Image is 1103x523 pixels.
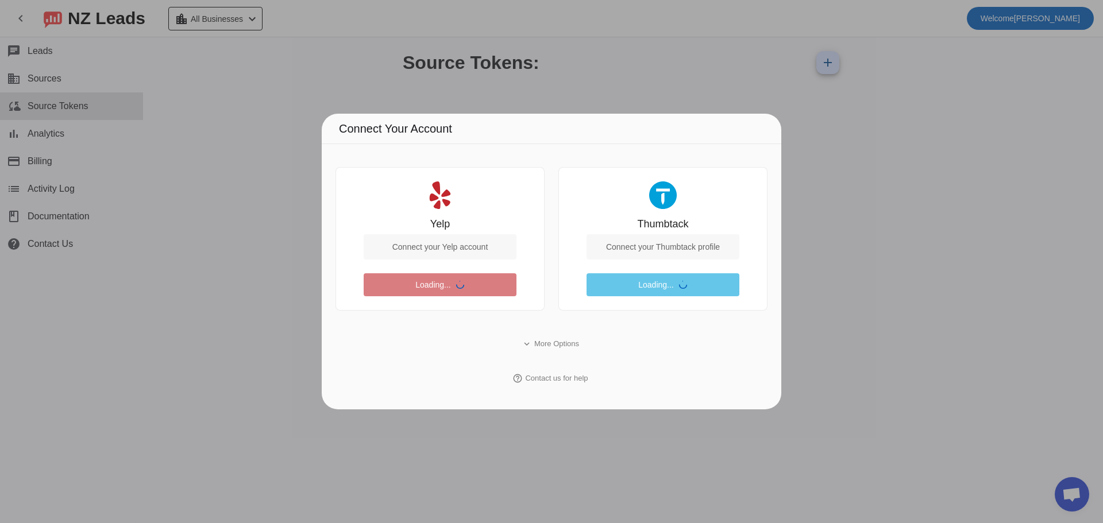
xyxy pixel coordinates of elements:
[587,234,739,259] div: Connect your Thumbtack profile
[534,338,579,350] span: More Options
[430,218,450,230] div: Yelp
[506,368,597,389] button: Contact us for help
[522,339,532,349] mat-icon: expand_more
[649,181,677,209] img: Thumbtack
[512,373,523,383] mat-icon: help_outline
[364,234,516,259] div: Connect your Yelp account
[426,181,454,209] img: Yelp
[525,373,588,384] span: Contact us for help
[339,119,452,138] span: Connect Your Account
[515,334,588,354] button: More Options
[637,218,688,230] div: Thumbtack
